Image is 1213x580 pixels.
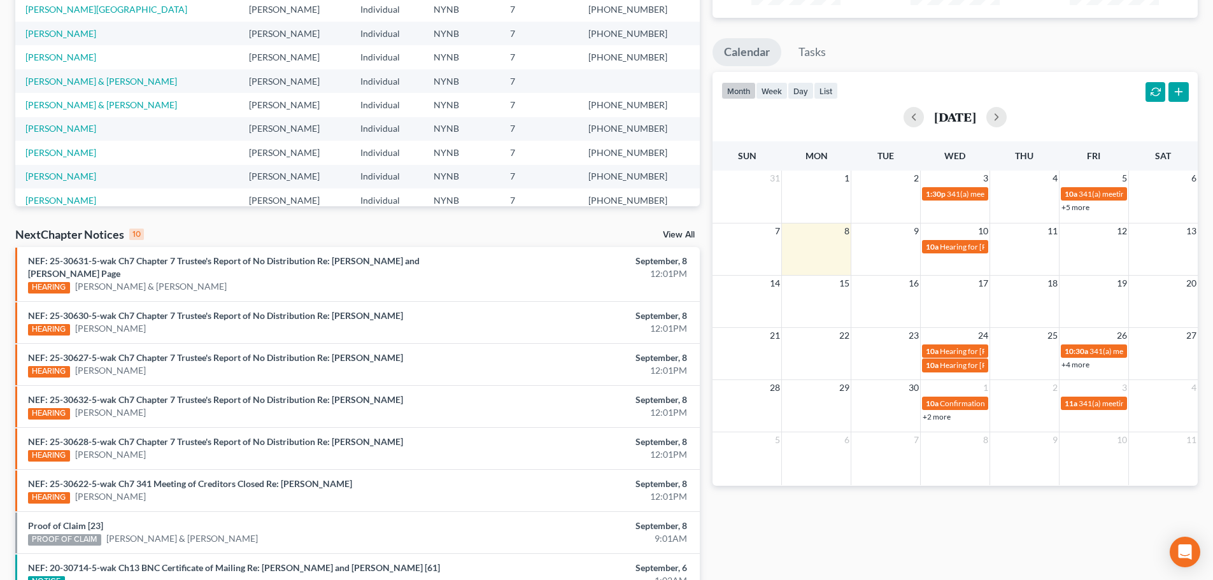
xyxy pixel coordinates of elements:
[982,432,990,448] span: 8
[1185,432,1198,448] span: 11
[423,188,500,212] td: NYNB
[423,69,500,93] td: NYNB
[1065,399,1077,408] span: 11a
[239,165,350,188] td: [PERSON_NAME]
[838,380,851,395] span: 29
[28,255,420,279] a: NEF: 25-30631-5-wak Ch7 Chapter 7 Trustee's Report of No Distribution Re: [PERSON_NAME] and [PERS...
[25,123,96,134] a: [PERSON_NAME]
[28,408,70,420] div: HEARING
[500,93,578,117] td: 7
[476,532,687,545] div: 9:01AM
[907,380,920,395] span: 30
[578,117,700,141] td: [PHONE_NUMBER]
[912,171,920,186] span: 2
[75,448,146,461] a: [PERSON_NAME]
[423,93,500,117] td: NYNB
[1061,360,1089,369] a: +4 more
[25,52,96,62] a: [PERSON_NAME]
[75,280,227,293] a: [PERSON_NAME] & [PERSON_NAME]
[1065,346,1088,356] span: 10:30a
[738,150,756,161] span: Sun
[25,195,96,206] a: [PERSON_NAME]
[769,276,781,291] span: 14
[28,394,403,405] a: NEF: 25-30632-5-wak Ch7 Chapter 7 Trustee's Report of No Distribution Re: [PERSON_NAME]
[721,82,756,99] button: month
[578,93,700,117] td: [PHONE_NUMBER]
[982,380,990,395] span: 1
[912,432,920,448] span: 7
[500,45,578,69] td: 7
[1121,380,1128,395] span: 3
[774,432,781,448] span: 5
[476,490,687,503] div: 12:01PM
[25,4,187,15] a: [PERSON_NAME][GEOGRAPHIC_DATA]
[25,28,96,39] a: [PERSON_NAME]
[500,117,578,141] td: 7
[500,22,578,45] td: 7
[476,435,687,448] div: September, 8
[1015,150,1033,161] span: Thu
[28,324,70,336] div: HEARING
[1051,432,1059,448] span: 9
[239,141,350,164] td: [PERSON_NAME]
[940,360,1039,370] span: Hearing for [PERSON_NAME]
[926,189,946,199] span: 1:30p
[814,82,838,99] button: list
[907,328,920,343] span: 23
[476,406,687,419] div: 12:01PM
[1155,150,1171,161] span: Sat
[1046,276,1059,291] span: 18
[75,406,146,419] a: [PERSON_NAME]
[75,322,146,335] a: [PERSON_NAME]
[578,165,700,188] td: [PHONE_NUMBER]
[926,346,939,356] span: 10a
[239,69,350,93] td: [PERSON_NAME]
[28,366,70,378] div: HEARING
[350,45,423,69] td: Individual
[977,223,990,239] span: 10
[1190,380,1198,395] span: 4
[476,477,687,490] div: September, 8
[25,99,177,110] a: [PERSON_NAME] & [PERSON_NAME]
[769,380,781,395] span: 28
[476,562,687,574] div: September, 6
[15,227,144,242] div: NextChapter Notices
[1121,171,1128,186] span: 5
[350,188,423,212] td: Individual
[1185,223,1198,239] span: 13
[106,532,258,545] a: [PERSON_NAME] & [PERSON_NAME]
[843,223,851,239] span: 8
[769,171,781,186] span: 31
[423,165,500,188] td: NYNB
[239,188,350,212] td: [PERSON_NAME]
[1051,380,1059,395] span: 2
[476,351,687,364] div: September, 8
[28,492,70,504] div: HEARING
[578,45,700,69] td: [PHONE_NUMBER]
[423,117,500,141] td: NYNB
[843,432,851,448] span: 6
[756,82,788,99] button: week
[663,230,695,239] a: View All
[713,38,781,66] a: Calendar
[476,364,687,377] div: 12:01PM
[769,328,781,343] span: 21
[500,165,578,188] td: 7
[877,150,894,161] span: Tue
[1116,432,1128,448] span: 10
[28,436,403,447] a: NEF: 25-30628-5-wak Ch7 Chapter 7 Trustee's Report of No Distribution Re: [PERSON_NAME]
[926,360,939,370] span: 10a
[940,346,1039,356] span: Hearing for [PERSON_NAME]
[578,141,700,164] td: [PHONE_NUMBER]
[28,282,70,294] div: HEARING
[805,150,828,161] span: Mon
[977,276,990,291] span: 17
[75,364,146,377] a: [PERSON_NAME]
[476,309,687,322] div: September, 8
[28,478,352,489] a: NEF: 25-30622-5-wak Ch7 341 Meeting of Creditors Closed Re: [PERSON_NAME]
[944,150,965,161] span: Wed
[350,141,423,164] td: Individual
[1061,202,1089,212] a: +5 more
[500,69,578,93] td: 7
[1046,223,1059,239] span: 11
